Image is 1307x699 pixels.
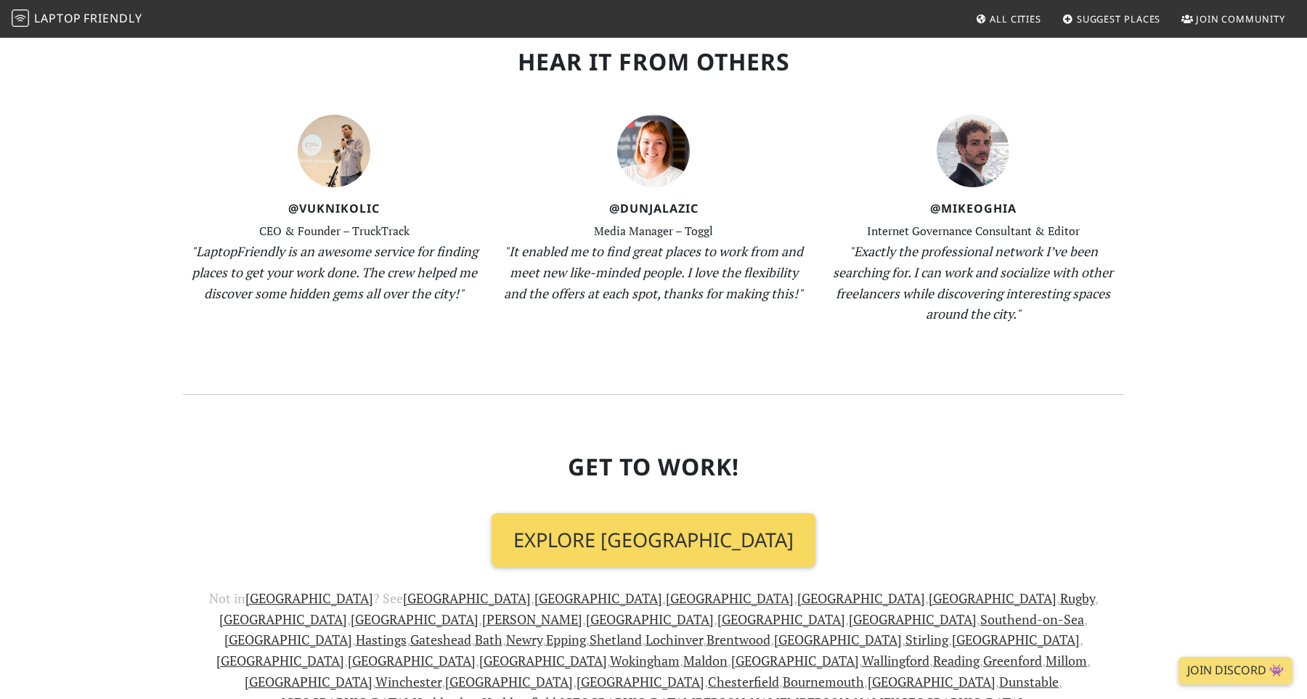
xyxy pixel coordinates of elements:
a: Bournemouth [783,673,864,690]
a: [GEOGRAPHIC_DATA] [216,652,344,669]
h4: @DunjaLazic [502,202,805,216]
img: vuk-nikolic-069e55947349021af2d479c15570516ff0841d81a22ee9013225a9fbfb17053d.jpg [298,115,370,187]
a: Bath [475,631,502,648]
a: Rugby [1060,589,1095,607]
a: Maldon [683,652,728,669]
a: Join Community [1176,6,1291,32]
em: "Exactly the professional network I’ve been searching for. I can work and socialize with other fr... [833,242,1113,322]
a: Greenford [983,652,1042,669]
a: Chesterfield [708,673,779,690]
a: Wallingford [862,652,929,669]
a: [GEOGRAPHIC_DATA] [586,610,714,628]
a: [GEOGRAPHIC_DATA] [479,652,607,669]
a: [GEOGRAPHIC_DATA] [403,589,531,607]
a: LaptopFriendly LaptopFriendly [12,7,142,32]
a: [GEOGRAPHIC_DATA] [717,610,845,628]
a: [GEOGRAPHIC_DATA] [577,673,704,690]
a: Suggest Places [1056,6,1167,32]
h2: Hear It From Others [183,48,1124,75]
a: [GEOGRAPHIC_DATA] [666,589,794,607]
small: CEO & Founder – TruckTrack [259,224,410,239]
img: dunja-lazic-7e3f7dbf9bae496705a2cb1d0ad4506ae95adf44ba71bc6bf96fce6bb2209530.jpg [617,115,690,187]
a: Millom [1046,652,1087,669]
a: [GEOGRAPHIC_DATA] [219,610,347,628]
a: [GEOGRAPHIC_DATA] [797,589,925,607]
span: Laptop [34,10,81,26]
span: Friendly [84,10,142,26]
a: Hastings [356,631,407,648]
a: [GEOGRAPHIC_DATA] [849,610,977,628]
a: [GEOGRAPHIC_DATA] [351,610,479,628]
img: LaptopFriendly [12,9,29,27]
a: [GEOGRAPHIC_DATA] [245,673,372,690]
a: Explore [GEOGRAPHIC_DATA] [492,513,815,567]
a: [GEOGRAPHIC_DATA] [348,652,476,669]
img: mike-oghia-399ba081a07d163c9c5512fe0acc6cb95335c0f04cd2fe9eaa138443c185c3a9.jpg [937,115,1009,187]
a: [GEOGRAPHIC_DATA] [534,589,662,607]
a: [GEOGRAPHIC_DATA] [868,673,995,690]
em: "It enabled me to find great places to work from and meet new like-minded people. I love the flex... [504,242,803,302]
span: All Cities [990,12,1041,25]
span: Join Community [1196,12,1285,25]
a: Gateshead [410,631,471,648]
a: Stirling [905,631,948,648]
a: [GEOGRAPHIC_DATA] [245,589,373,607]
a: Epping [546,631,586,648]
a: [GEOGRAPHIC_DATA] [929,589,1056,607]
small: Internet Governance Consultant & Editor [867,224,1080,239]
a: [PERSON_NAME] [482,610,582,628]
a: Southend-on-Sea [980,610,1084,628]
small: Media Manager – Toggl [594,224,713,239]
a: Reading [933,652,980,669]
a: Winchester [375,673,441,690]
a: Brentwood [707,631,770,648]
a: All Cities [969,6,1047,32]
a: [GEOGRAPHIC_DATA] [731,652,859,669]
a: Shetland [590,631,642,648]
h4: @VukNikolic [183,202,485,216]
a: Wokingham [610,652,680,669]
a: [GEOGRAPHIC_DATA] [952,631,1080,648]
em: "LaptopFriendly is an awesome service for finding places to get your work done. The crew helped m... [191,242,478,302]
a: [GEOGRAPHIC_DATA] [445,673,573,690]
a: [GEOGRAPHIC_DATA] [774,631,902,648]
a: Dunstable [999,673,1059,690]
span: Suggest Places [1077,12,1161,25]
a: Lochinver [646,631,703,648]
h4: @MikeOghia [822,202,1124,216]
h2: Get To Work! [183,453,1124,481]
a: Newry [506,631,542,648]
a: [GEOGRAPHIC_DATA] [224,631,352,648]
